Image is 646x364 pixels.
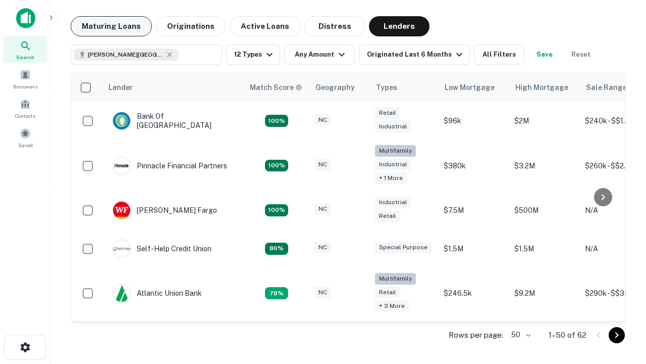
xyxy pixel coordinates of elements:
[13,82,37,90] span: Borrowers
[113,202,130,219] img: picture
[439,102,509,140] td: $96k
[445,81,495,94] div: Low Mortgage
[265,243,288,255] div: Matching Properties: 11, hasApolloMatch: undefined
[509,230,580,268] td: $1.5M
[113,285,130,302] img: picture
[565,44,597,65] button: Reset
[375,287,400,298] div: Retail
[375,121,411,132] div: Industrial
[230,16,300,36] button: Active Loans
[3,65,47,93] a: Borrowers
[113,201,217,219] div: [PERSON_NAME] Fargo
[375,210,400,222] div: Retail
[375,273,416,285] div: Multifamily
[250,82,300,93] h6: Match Score
[265,287,288,299] div: Matching Properties: 10, hasApolloMatch: undefined
[265,115,288,127] div: Matching Properties: 14, hasApolloMatch: undefined
[113,240,211,258] div: Self-help Credit Union
[528,44,561,65] button: Save your search to get updates of matches that match your search criteria.
[314,159,331,170] div: NC
[375,107,400,119] div: Retail
[549,329,586,341] p: 1–50 of 62
[156,16,226,36] button: Originations
[375,242,432,253] div: Special Purpose
[507,328,532,342] div: 50
[88,50,164,59] span: [PERSON_NAME][GEOGRAPHIC_DATA], [GEOGRAPHIC_DATA]
[15,112,35,120] span: Contacts
[113,112,130,129] img: picture
[265,204,288,216] div: Matching Properties: 14, hasApolloMatch: undefined
[284,44,355,65] button: Any Amount
[439,191,509,230] td: $7.5M
[375,300,409,312] div: + 3 more
[102,73,244,102] th: Lender
[3,95,47,122] a: Contacts
[309,73,370,102] th: Geography
[18,141,33,149] span: Saved
[244,73,309,102] th: Capitalize uses an advanced AI algorithm to match your search with the best lender. The match sco...
[439,140,509,191] td: $380k
[113,240,130,257] img: picture
[359,44,470,65] button: Originated Last 6 Months
[16,53,34,61] span: Search
[3,124,47,151] a: Saved
[71,16,152,36] button: Maturing Loans
[449,329,503,341] p: Rows per page:
[304,16,365,36] button: Distress
[509,102,580,140] td: $2M
[375,197,411,208] div: Industrial
[439,268,509,319] td: $246.5k
[586,81,627,94] div: Sale Range
[367,49,465,61] div: Originated Last 6 Months
[509,140,580,191] td: $3.2M
[439,73,509,102] th: Low Mortgage
[509,73,580,102] th: High Mortgage
[265,160,288,172] div: Matching Properties: 23, hasApolloMatch: undefined
[439,230,509,268] td: $1.5M
[314,287,331,298] div: NC
[113,157,227,175] div: Pinnacle Financial Partners
[509,268,580,319] td: $9.2M
[226,44,280,65] button: 12 Types
[609,327,625,343] button: Go to next page
[314,242,331,253] div: NC
[3,36,47,63] a: Search
[376,81,397,94] div: Types
[113,112,234,130] div: Bank Of [GEOGRAPHIC_DATA]
[315,81,355,94] div: Geography
[113,284,202,302] div: Atlantic Union Bank
[369,16,429,36] button: Lenders
[16,8,35,28] img: capitalize-icon.png
[509,191,580,230] td: $500M
[314,114,331,126] div: NC
[375,172,407,184] div: + 1 more
[250,82,302,93] div: Capitalize uses an advanced AI algorithm to match your search with the best lender. The match sco...
[109,81,133,94] div: Lender
[113,157,130,174] img: picture
[370,73,439,102] th: Types
[596,283,646,332] iframe: Chat Widget
[375,145,416,157] div: Multifamily
[375,159,411,170] div: Industrial
[314,203,331,215] div: NC
[474,44,524,65] button: All Filters
[515,81,568,94] div: High Mortgage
